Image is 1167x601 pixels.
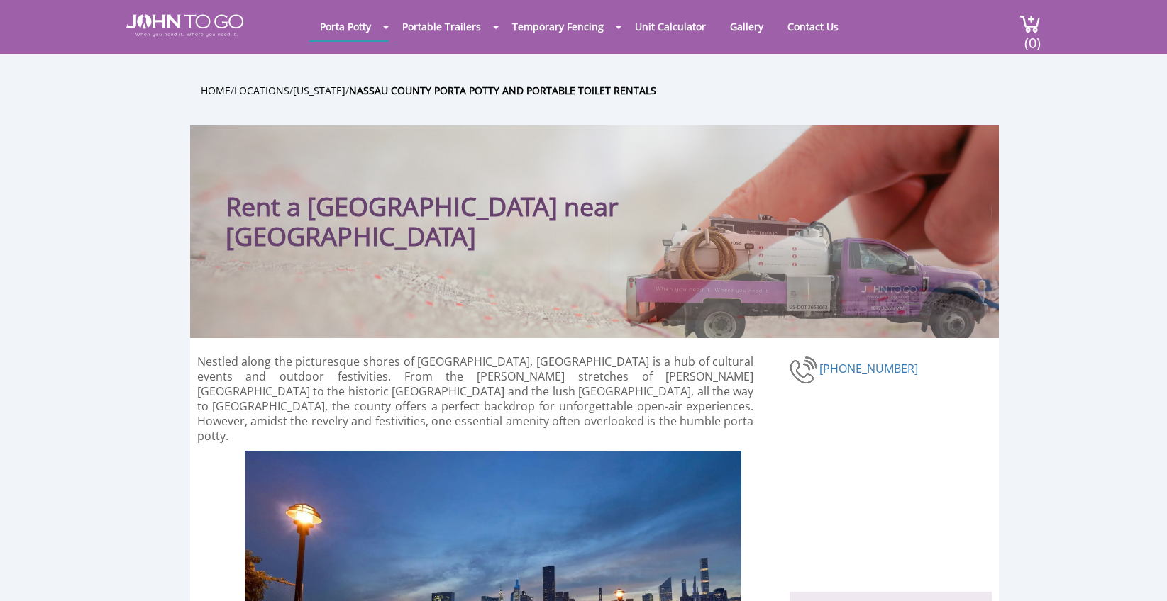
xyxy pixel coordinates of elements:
[126,14,243,37] img: JOHN to go
[790,354,819,386] img: phone-number
[1024,22,1041,52] span: (0)
[392,13,492,40] a: Portable Trailers
[234,84,289,97] a: Locations
[197,354,754,444] p: Nestled along the picturesque shores of [GEOGRAPHIC_DATA], [GEOGRAPHIC_DATA] is a hub of cultural...
[309,13,382,40] a: Porta Potty
[349,84,656,97] a: Nassau County Porta Potty and Portable Toilet Rentals
[777,13,849,40] a: Contact Us
[502,13,614,40] a: Temporary Fencing
[201,84,231,97] a: Home
[201,82,1010,99] ul: / / /
[226,154,683,252] h1: Rent a [GEOGRAPHIC_DATA] near [GEOGRAPHIC_DATA]
[1019,14,1041,33] img: cart a
[609,206,992,338] img: Truck
[624,13,717,40] a: Unit Calculator
[719,13,774,40] a: Gallery
[293,84,345,97] a: [US_STATE]
[819,361,918,376] a: [PHONE_NUMBER]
